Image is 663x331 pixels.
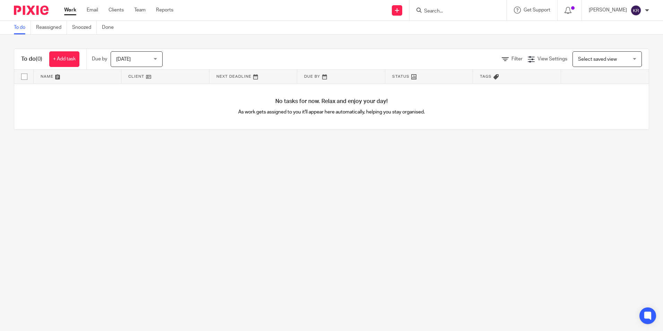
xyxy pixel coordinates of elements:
[49,51,79,67] a: + Add task
[524,8,550,12] span: Get Support
[156,7,173,14] a: Reports
[64,7,76,14] a: Work
[630,5,642,16] img: svg%3E
[109,7,124,14] a: Clients
[134,7,146,14] a: Team
[92,56,107,62] p: Due by
[511,57,523,61] span: Filter
[14,6,49,15] img: Pixie
[537,57,567,61] span: View Settings
[72,21,97,34] a: Snoozed
[14,98,649,105] h4: No tasks for now. Relax and enjoy your day!
[21,56,42,63] h1: To do
[423,8,486,15] input: Search
[578,57,617,62] span: Select saved view
[87,7,98,14] a: Email
[173,109,490,116] p: As work gets assigned to you it'll appear here automatically, helping you stay organised.
[480,75,492,78] span: Tags
[589,7,627,14] p: [PERSON_NAME]
[116,57,131,62] span: [DATE]
[36,56,42,62] span: (0)
[36,21,67,34] a: Reassigned
[102,21,119,34] a: Done
[14,21,31,34] a: To do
